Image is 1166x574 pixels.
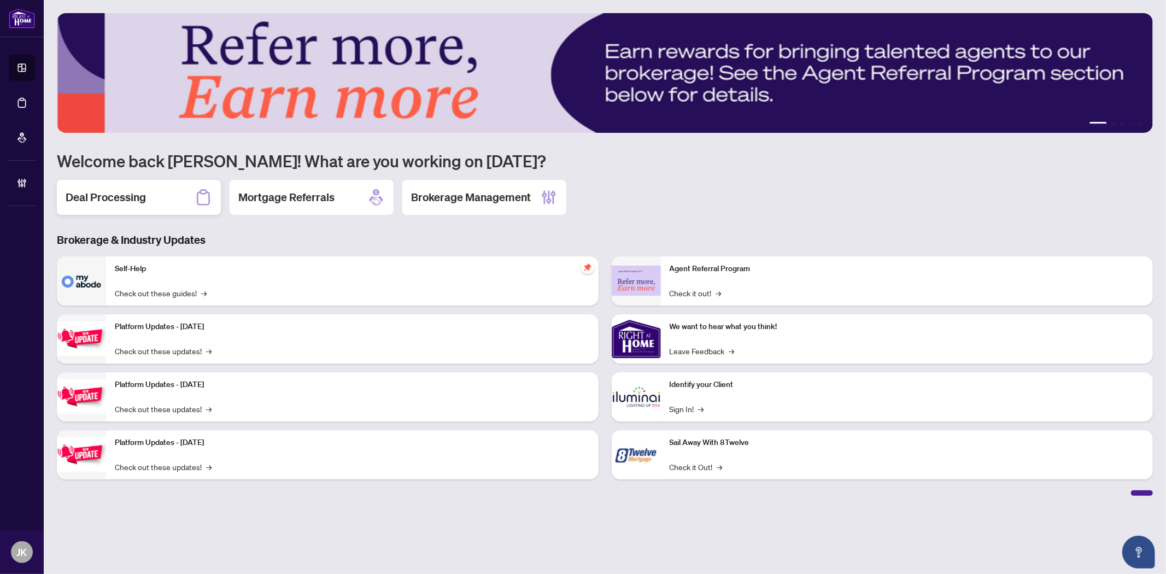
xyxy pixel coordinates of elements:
[670,345,735,357] a: Leave Feedback→
[115,461,212,473] a: Check out these updates!→
[206,403,212,415] span: →
[206,461,212,473] span: →
[57,379,106,414] img: Platform Updates - July 8, 2025
[670,437,1145,449] p: Sail Away With 8Twelve
[729,345,735,357] span: →
[115,403,212,415] a: Check out these updates!→
[115,321,590,333] p: Platform Updates - [DATE]
[206,345,212,357] span: →
[670,263,1145,275] p: Agent Referral Program
[612,314,661,364] img: We want to hear what you think!
[1138,122,1142,126] button: 5
[57,256,106,306] img: Self-Help
[57,150,1153,171] h1: Welcome back [PERSON_NAME]! What are you working on [DATE]?
[201,287,207,299] span: →
[670,403,704,415] a: Sign In!→
[670,287,722,299] a: Check it out!→
[17,544,27,560] span: JK
[66,190,146,205] h2: Deal Processing
[57,13,1153,133] img: Slide 0
[411,190,531,205] h2: Brokerage Management
[1129,122,1133,126] button: 4
[670,379,1145,391] p: Identify your Client
[115,263,590,275] p: Self-Help
[717,461,723,473] span: →
[581,261,594,274] span: pushpin
[115,287,207,299] a: Check out these guides!→
[612,266,661,296] img: Agent Referral Program
[115,345,212,357] a: Check out these updates!→
[699,403,704,415] span: →
[612,372,661,421] img: Identify your Client
[9,8,35,28] img: logo
[1122,536,1155,569] button: Open asap
[57,321,106,356] img: Platform Updates - July 21, 2025
[57,437,106,472] img: Platform Updates - June 23, 2025
[1120,122,1124,126] button: 3
[612,430,661,479] img: Sail Away With 8Twelve
[57,232,1153,248] h3: Brokerage & Industry Updates
[238,190,335,205] h2: Mortgage Referrals
[670,461,723,473] a: Check it Out!→
[1111,122,1116,126] button: 2
[115,379,590,391] p: Platform Updates - [DATE]
[670,321,1145,333] p: We want to hear what you think!
[115,437,590,449] p: Platform Updates - [DATE]
[716,287,722,299] span: →
[1089,122,1107,126] button: 1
